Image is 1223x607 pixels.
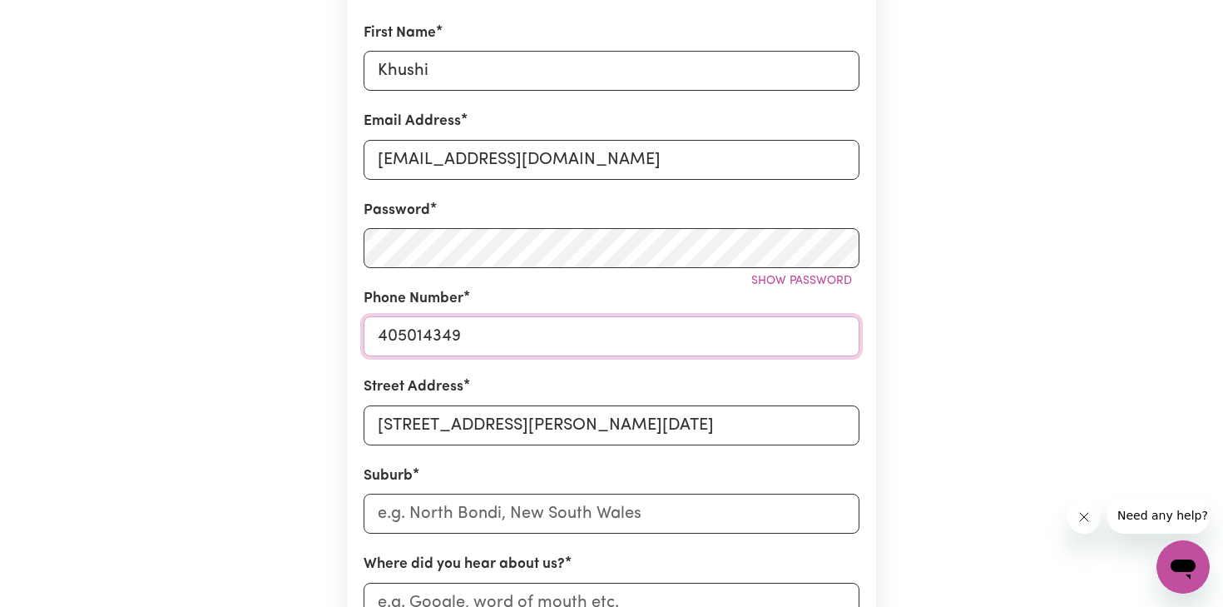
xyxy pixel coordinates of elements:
input: e.g. Daniela [364,51,859,91]
input: e.g. 221B Victoria St [364,405,859,445]
label: Where did you hear about us? [364,554,565,575]
input: e.g. daniela.d88@gmail.com [364,140,859,180]
span: Show password [751,275,852,287]
label: Suburb [364,465,413,487]
label: Email Address [364,111,461,132]
label: First Name [364,22,436,44]
label: Phone Number [364,288,463,310]
label: Password [364,200,430,221]
label: Street Address [364,376,463,398]
iframe: Close message [1067,500,1101,534]
iframe: Message from company [1107,497,1210,534]
input: e.g. 0412 345 678 [364,316,859,356]
button: Show password [744,268,859,294]
iframe: Button to launch messaging window [1156,540,1210,594]
input: e.g. North Bondi, New South Wales [364,494,859,534]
